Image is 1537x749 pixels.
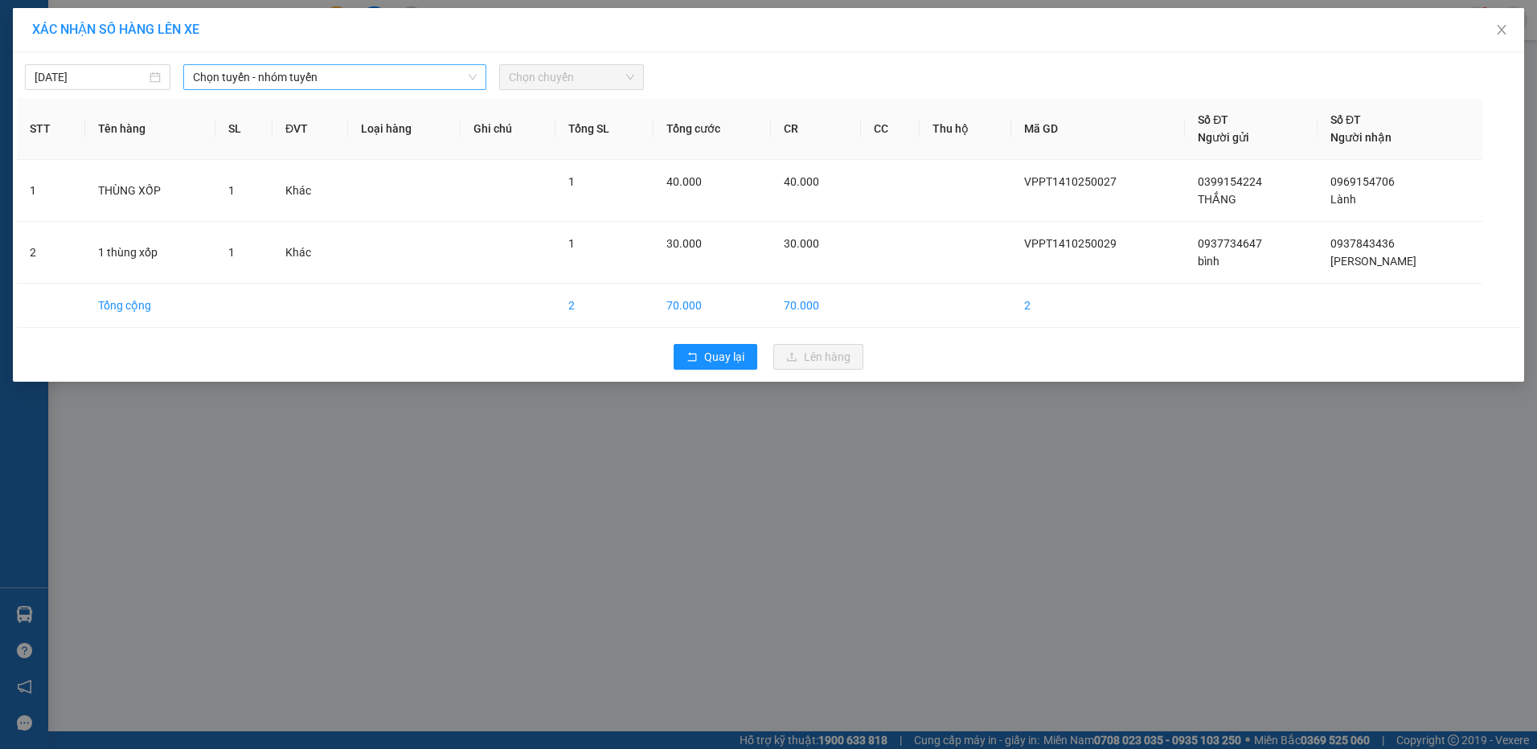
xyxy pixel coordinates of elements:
div: 0937843436 [154,72,283,94]
span: CR : [12,105,37,122]
span: Người gửi [1198,131,1249,144]
span: 1 [228,246,235,259]
span: rollback [687,351,698,364]
span: down [468,72,477,82]
td: Tổng cộng [85,284,215,328]
span: bình [1198,255,1219,268]
span: 0399154224 [1198,175,1262,188]
span: Người nhận [1330,131,1391,144]
span: 1 [568,237,575,250]
span: Chọn chuyến [509,65,635,89]
span: 0937843436 [1330,237,1395,250]
span: Quay lại [704,348,744,366]
th: Tổng SL [555,98,654,160]
span: Số ĐT [1198,113,1228,126]
td: THÙNG XỐP [85,160,215,222]
span: 40.000 [784,175,819,188]
span: Chọn tuyến - nhóm tuyến [193,65,477,89]
button: Close [1479,8,1524,53]
button: uploadLên hàng [773,344,863,370]
th: ĐVT [273,98,348,160]
span: 30.000 [784,237,819,250]
th: STT [17,98,85,160]
td: Khác [273,222,348,284]
th: Loại hàng [348,98,461,160]
span: close [1495,23,1508,36]
div: VP [PERSON_NAME] [14,14,142,52]
td: Khác [273,160,348,222]
span: Nhận: [154,15,192,32]
td: 1 thùng xốp [85,222,215,284]
div: bình [14,52,142,72]
span: VPPT1410250029 [1024,237,1117,250]
th: Tên hàng [85,98,215,160]
span: 1 [568,175,575,188]
td: 1 [17,160,85,222]
th: CR [771,98,861,160]
th: Thu hộ [920,98,1010,160]
td: 2 [555,284,654,328]
span: Lành [1330,193,1356,206]
div: 30.000 [12,104,145,123]
div: [PERSON_NAME] [154,52,283,72]
span: THẮNG [1198,193,1236,206]
span: Gửi: [14,15,39,32]
th: SL [215,98,273,160]
th: CC [861,98,920,160]
td: 70.000 [771,284,861,328]
td: 2 [17,222,85,284]
span: 1 [228,184,235,197]
span: [PERSON_NAME] [1330,255,1416,268]
td: 2 [1011,284,1185,328]
div: 0937734647 [14,72,142,94]
span: 30.000 [666,237,702,250]
input: 14/10/2025 [35,68,146,86]
th: Ghi chú [461,98,555,160]
th: Tổng cước [654,98,771,160]
span: Số ĐT [1330,113,1361,126]
div: VP [PERSON_NAME] [154,14,283,52]
span: 0969154706 [1330,175,1395,188]
span: 0937734647 [1198,237,1262,250]
span: VPPT1410250027 [1024,175,1117,188]
button: rollbackQuay lại [674,344,757,370]
span: 40.000 [666,175,702,188]
span: XÁC NHẬN SỐ HÀNG LÊN XE [32,22,199,37]
td: 70.000 [654,284,771,328]
th: Mã GD [1011,98,1185,160]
